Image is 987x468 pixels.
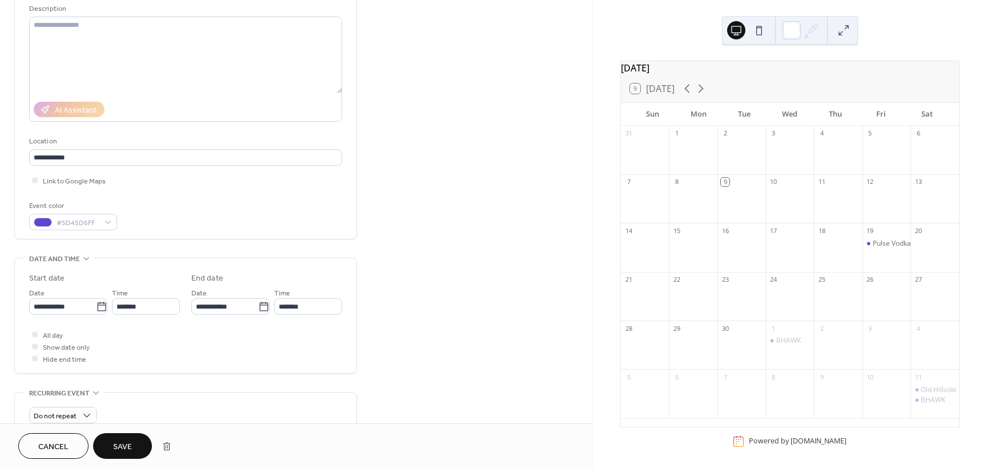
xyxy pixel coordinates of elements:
div: Old Hillside Bourbon [910,385,959,395]
div: 16 [721,226,729,235]
div: Pulse Vodka [862,239,911,249]
div: End date [191,273,223,285]
div: BHAWK [766,336,815,346]
div: 18 [817,226,826,235]
div: 10 [866,373,874,381]
span: Date [29,287,45,299]
span: Cancel [38,441,69,453]
span: Link to Google Maps [43,175,106,187]
div: 14 [624,226,633,235]
div: 31 [624,129,633,138]
div: 22 [672,275,681,284]
div: 7 [721,373,729,381]
div: 17 [769,226,778,235]
div: Old Hillside Bourbon [921,385,986,395]
div: 11 [817,178,826,186]
div: 20 [914,226,922,235]
div: 30 [721,324,729,333]
div: [DATE] [621,61,959,75]
span: #5D45D6FF [57,217,99,229]
div: 6 [672,373,681,381]
div: 12 [866,178,874,186]
div: 29 [672,324,681,333]
a: [DOMAIN_NAME] [791,437,846,446]
div: 8 [769,373,778,381]
span: Recurring event [29,387,90,399]
div: Sun [630,103,676,126]
div: Tue [721,103,767,126]
div: 5 [866,129,874,138]
button: Save [93,433,152,459]
button: Cancel [18,433,89,459]
span: Date and time [29,253,80,265]
div: 28 [624,324,633,333]
div: 15 [672,226,681,235]
div: 1 [672,129,681,138]
div: 4 [914,324,922,333]
div: Event color [29,200,115,212]
div: Location [29,135,340,147]
span: Do not repeat [34,410,77,423]
div: 25 [817,275,826,284]
div: 9 [721,178,729,186]
div: 10 [769,178,778,186]
div: 4 [817,129,826,138]
div: 5 [624,373,633,381]
span: Save [113,441,132,453]
div: 23 [721,275,729,284]
div: Pulse Vodka [873,239,911,249]
div: 21 [624,275,633,284]
div: 19 [866,226,874,235]
div: 27 [914,275,922,284]
div: 24 [769,275,778,284]
div: Thu [813,103,858,126]
div: BHAWK [921,395,945,405]
div: 2 [721,129,729,138]
div: Fri [858,103,904,126]
div: Powered by [749,437,846,446]
div: 2 [817,324,826,333]
span: All day [43,330,63,342]
span: Show date only [43,342,90,354]
div: 8 [672,178,681,186]
div: BHAWK [776,336,801,346]
div: 3 [769,129,778,138]
div: 11 [914,373,922,381]
div: 6 [914,129,922,138]
div: Sat [904,103,950,126]
span: Time [112,287,128,299]
div: 1 [769,324,778,333]
span: Hide end time [43,354,86,366]
div: Description [29,3,340,15]
div: 13 [914,178,922,186]
div: Start date [29,273,65,285]
div: BHAWK [910,395,959,405]
span: Date [191,287,207,299]
div: Wed [767,103,813,126]
div: 9 [817,373,826,381]
div: 3 [866,324,874,333]
span: Time [274,287,290,299]
div: Mon [676,103,721,126]
div: 7 [624,178,633,186]
div: 26 [866,275,874,284]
